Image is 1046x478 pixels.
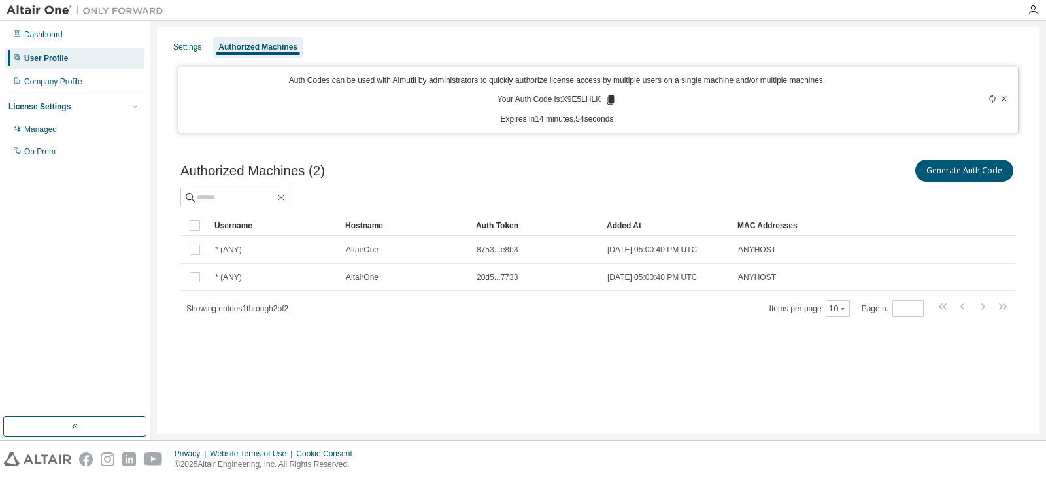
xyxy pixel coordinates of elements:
[738,272,776,282] span: ANYHOST
[346,245,379,255] span: AltairOne
[829,303,847,314] button: 10
[607,272,697,282] span: [DATE] 05:00:40 PM UTC
[476,215,596,236] div: Auth Token
[24,124,57,135] div: Managed
[8,101,71,112] div: License Settings
[498,94,616,106] p: Your Auth Code is: X9E5LHLK
[175,459,360,470] p: © 2025 Altair Engineering, Inc. All Rights Reserved.
[477,245,518,255] span: 8753...e8b3
[7,4,170,17] img: Altair One
[215,245,242,255] span: * (ANY)
[346,272,379,282] span: AltairOne
[296,449,360,459] div: Cookie Consent
[210,449,296,459] div: Website Terms of Use
[915,160,1013,182] button: Generate Auth Code
[4,452,71,466] img: altair_logo.svg
[173,42,201,52] div: Settings
[607,245,697,255] span: [DATE] 05:00:40 PM UTC
[186,304,288,313] span: Showing entries 1 through 2 of 2
[607,215,727,236] div: Added At
[477,272,518,282] span: 20d5...7733
[144,452,163,466] img: youtube.svg
[345,215,465,236] div: Hostname
[101,452,114,466] img: instagram.svg
[24,29,63,40] div: Dashboard
[24,53,68,63] div: User Profile
[186,114,928,125] p: Expires in 14 minutes, 54 seconds
[180,163,325,179] span: Authorized Machines (2)
[122,452,136,466] img: linkedin.svg
[175,449,210,459] div: Privacy
[862,300,924,317] span: Page n.
[186,75,928,86] p: Auth Codes can be used with Almutil by administrators to quickly authorize license access by mult...
[738,245,776,255] span: ANYHOST
[24,146,56,157] div: On Prem
[218,42,297,52] div: Authorized Machines
[769,300,850,317] span: Items per page
[737,215,879,236] div: MAC Addresses
[24,77,82,87] div: Company Profile
[215,272,242,282] span: * (ANY)
[214,215,335,236] div: Username
[79,452,93,466] img: facebook.svg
